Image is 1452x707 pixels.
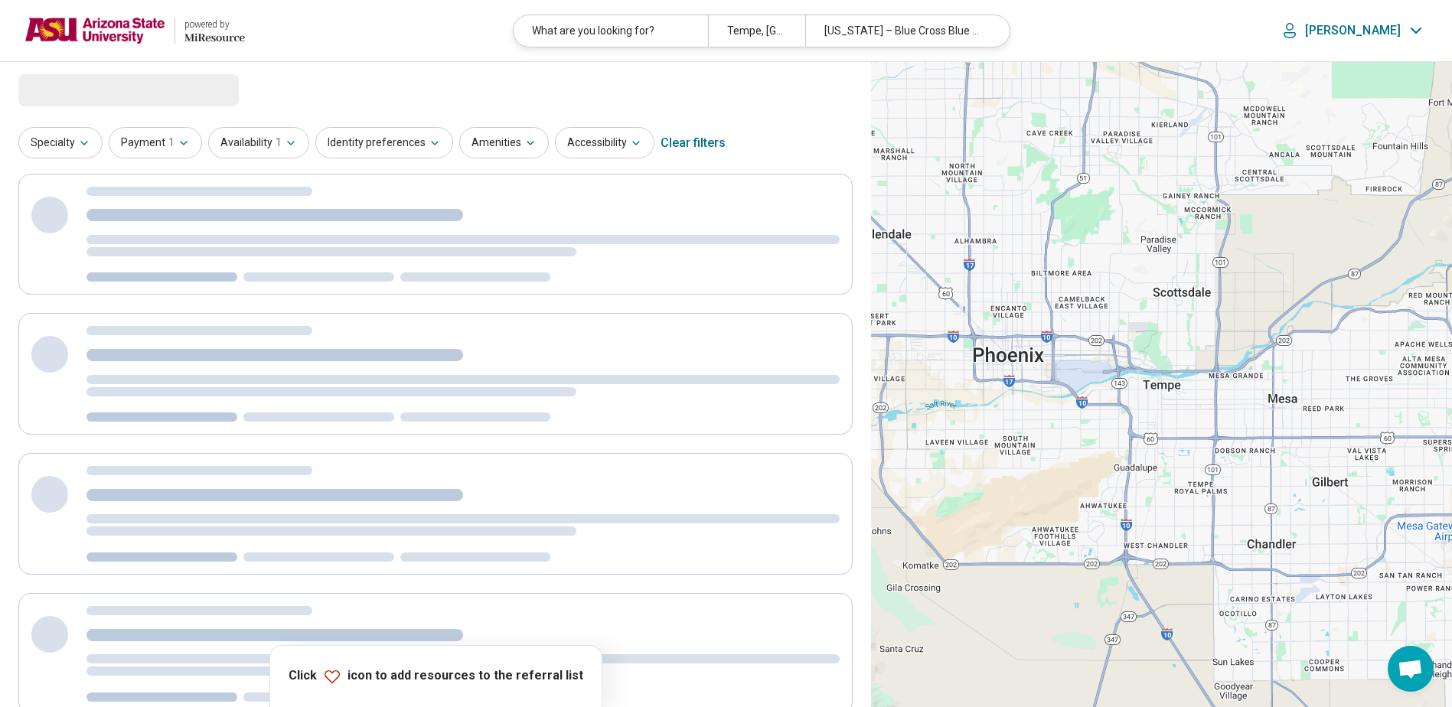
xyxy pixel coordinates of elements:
[555,127,654,158] button: Accessibility
[514,15,708,47] div: What are you looking for?
[168,135,175,151] span: 1
[184,18,245,31] div: powered by
[18,74,147,105] span: Loading...
[661,125,726,161] div: Clear filters
[1388,646,1434,692] a: Open chat
[208,127,309,158] button: Availability1
[315,127,453,158] button: Identity preferences
[1305,23,1401,38] p: [PERSON_NAME]
[18,127,103,158] button: Specialty
[459,127,549,158] button: Amenities
[708,15,805,47] div: Tempe, [GEOGRAPHIC_DATA]
[109,127,202,158] button: Payment1
[24,12,245,49] a: Arizona State Universitypowered by
[289,667,583,686] p: Click icon to add resources to the referral list
[24,12,165,49] img: Arizona State University
[276,135,282,151] span: 1
[805,15,1000,47] div: [US_STATE] – Blue Cross Blue Shield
